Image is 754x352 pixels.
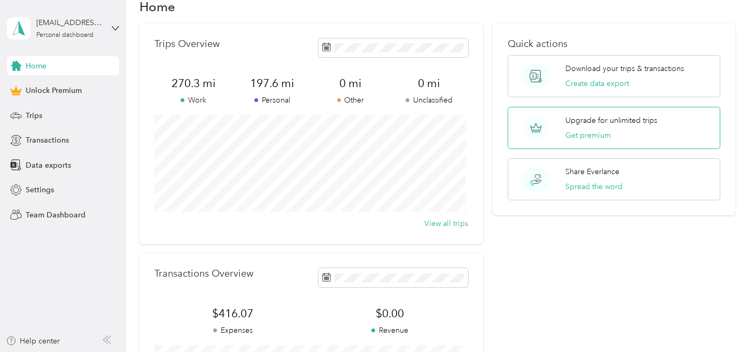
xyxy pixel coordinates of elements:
[390,95,468,106] p: Unclassified
[26,60,46,72] span: Home
[565,130,611,141] button: Get premium
[154,268,253,279] p: Transactions Overview
[26,85,82,96] span: Unlock Premium
[139,1,175,12] h1: Home
[390,76,468,91] span: 0 mi
[424,218,468,229] button: View all trips
[26,184,54,195] span: Settings
[26,209,85,221] span: Team Dashboard
[26,135,69,146] span: Transactions
[565,78,629,89] button: Create data export
[565,181,623,192] button: Spread the word
[312,306,469,321] span: $0.00
[154,306,312,321] span: $416.07
[36,17,103,28] div: [EMAIL_ADDRESS][DOMAIN_NAME]
[154,38,220,50] p: Trips Overview
[26,110,42,121] span: Trips
[565,63,684,74] p: Download your trips & transactions
[312,76,390,91] span: 0 mi
[694,292,754,352] iframe: Everlance-gr Chat Button Frame
[26,160,71,171] span: Data exports
[36,32,94,38] div: Personal dashboard
[154,76,233,91] span: 270.3 mi
[312,325,469,336] p: Revenue
[233,76,312,91] span: 197.6 mi
[565,115,657,126] p: Upgrade for unlimited trips
[6,335,60,347] button: Help center
[508,38,721,50] p: Quick actions
[312,95,390,106] p: Other
[233,95,312,106] p: Personal
[565,166,619,177] p: Share Everlance
[154,95,233,106] p: Work
[154,325,312,336] p: Expenses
